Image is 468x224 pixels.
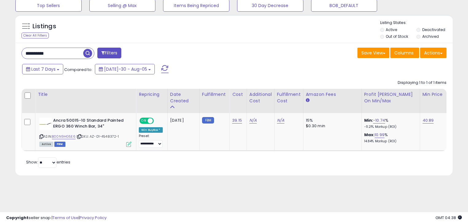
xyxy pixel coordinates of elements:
[380,20,453,26] p: Listing States:
[31,66,56,72] span: Last 7 Days
[361,89,420,113] th: The percentage added to the cost of goods (COGS) that forms the calculator for Min & Max prices.
[139,134,163,148] div: Preset:
[364,125,415,129] p: -11.21% Markup (ROI)
[39,142,53,147] span: All listings currently available for purchase on Amazon
[357,48,389,58] button: Save View
[249,91,272,104] div: Additional Cost
[153,118,163,124] span: OFF
[139,91,165,98] div: Repricing
[375,132,384,138] a: 10.99
[386,27,397,32] label: Active
[97,48,121,58] button: Filters
[202,117,214,124] small: FBM
[364,117,373,123] b: Min:
[170,91,197,104] div: Date Created
[422,34,439,39] label: Archived
[26,159,70,165] span: Show: entries
[390,48,419,58] button: Columns
[364,139,415,143] p: 14.84% Markup (ROI)
[139,127,163,133] div: Win BuyBox *
[420,48,447,58] button: Actions
[104,66,147,72] span: [DATE]-30 - Aug-05
[6,215,107,221] div: seller snap | |
[22,64,63,74] button: Last 7 Days
[277,117,284,124] a: N/A
[52,134,76,139] a: B00N9HG5E6
[364,132,415,143] div: %
[249,117,257,124] a: N/A
[373,117,385,124] a: -10.74
[53,118,128,131] b: Ancra 50015-10 Standard Painted ERGO 360 Winch Bar, 34"
[170,118,195,123] div: [DATE]
[53,215,79,221] a: Terms of Use
[80,215,107,221] a: Privacy Policy
[39,118,131,146] div: ASIN:
[6,215,29,221] strong: Copyright
[64,67,92,73] span: Compared to:
[277,91,301,104] div: Fulfillment Cost
[423,117,434,124] a: 40.89
[435,215,462,221] span: 2025-08-13 04:38 GMT
[306,98,310,103] small: Amazon Fees.
[306,118,357,123] div: 15%
[38,91,134,98] div: Title
[232,91,244,98] div: Cost
[232,117,242,124] a: 39.15
[54,142,65,147] span: FBM
[423,91,454,98] div: Min Price
[398,80,447,86] div: Displaying 1 to 1 of 1 items
[95,64,155,74] button: [DATE]-30 - Aug-05
[306,91,359,98] div: Amazon Fees
[306,123,357,129] div: $0.30 min
[33,22,56,31] h5: Listings
[394,50,414,56] span: Columns
[364,91,417,104] div: Profit [PERSON_NAME] on Min/Max
[386,34,408,39] label: Out of Stock
[39,118,52,130] img: 31rBPrscqAL._SL40_.jpg
[364,132,375,138] b: Max:
[21,33,49,38] div: Clear All Filters
[422,27,445,32] label: Deactivated
[76,134,119,139] span: | SKU: AZ-01-4548372-1
[202,91,227,98] div: Fulfillment
[140,118,148,124] span: ON
[364,118,415,129] div: %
